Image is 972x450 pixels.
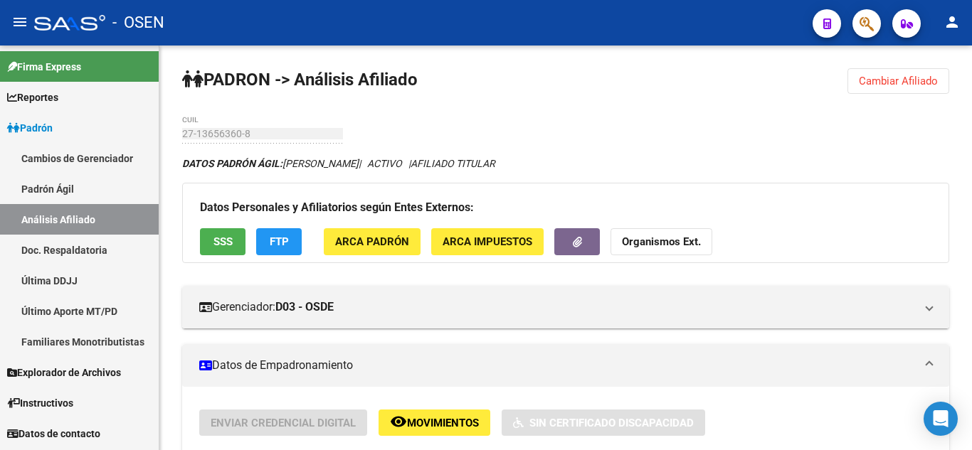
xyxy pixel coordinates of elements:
i: | ACTIVO | [182,158,495,169]
span: Instructivos [7,395,73,411]
span: [PERSON_NAME] [182,158,359,169]
span: Sin Certificado Discapacidad [529,417,694,429]
button: FTP [256,228,302,255]
span: Explorador de Archivos [7,365,121,380]
mat-expansion-panel-header: Gerenciador:D03 - OSDE [182,286,949,328]
mat-icon: person [944,14,961,31]
mat-panel-title: Gerenciador: [199,299,915,315]
span: FTP [270,236,289,249]
span: Cambiar Afiliado [859,75,938,87]
button: Organismos Ext. [611,228,712,255]
button: Sin Certificado Discapacidad [502,409,705,436]
span: Padrón [7,120,53,136]
span: ARCA Padrón [335,236,409,249]
strong: Organismos Ext. [622,236,701,249]
div: Open Intercom Messenger [924,402,958,436]
span: Enviar Credencial Digital [211,417,356,429]
span: Datos de contacto [7,426,100,441]
span: Firma Express [7,59,81,75]
span: SSS [213,236,233,249]
mat-expansion-panel-header: Datos de Empadronamiento [182,344,949,387]
strong: DATOS PADRÓN ÁGIL: [182,158,282,169]
h3: Datos Personales y Afiliatorios según Entes Externos: [200,198,931,218]
mat-icon: menu [11,14,28,31]
span: ARCA Impuestos [443,236,532,249]
button: Enviar Credencial Digital [199,409,367,436]
strong: D03 - OSDE [275,299,334,315]
span: Reportes [7,90,58,105]
span: Movimientos [407,417,479,429]
button: ARCA Padrón [324,228,421,255]
mat-icon: remove_red_eye [390,413,407,430]
button: Movimientos [379,409,490,436]
strong: PADRON -> Análisis Afiliado [182,70,418,90]
button: SSS [200,228,245,255]
button: Cambiar Afiliado [847,68,949,94]
mat-panel-title: Datos de Empadronamiento [199,358,915,373]
span: AFILIADO TITULAR [411,158,495,169]
button: ARCA Impuestos [431,228,544,255]
span: - OSEN [112,7,164,38]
